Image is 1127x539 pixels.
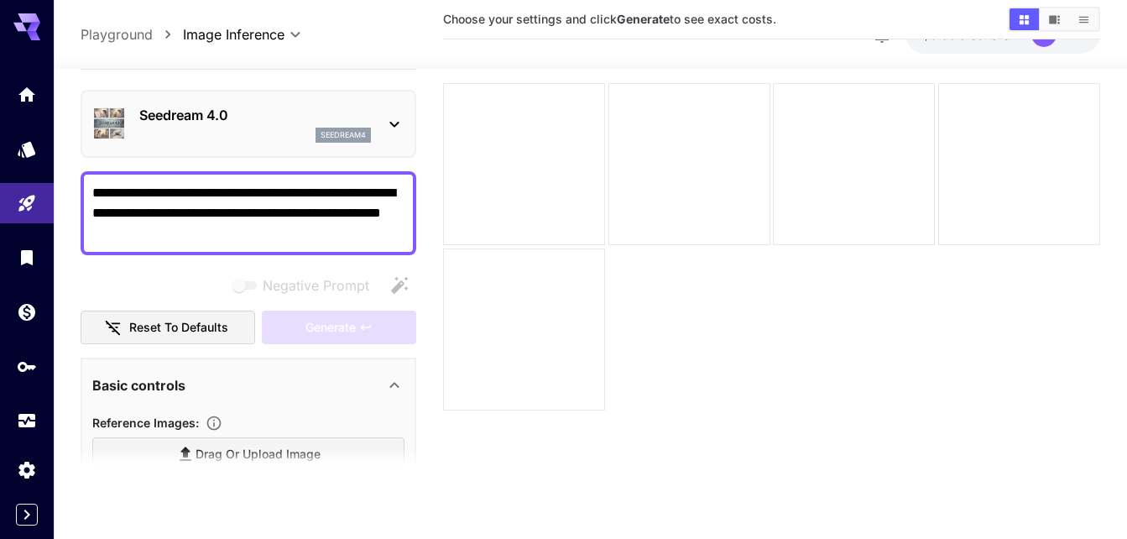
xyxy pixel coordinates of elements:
label: Drag or upload image [92,437,404,472]
span: Reference Images : [92,416,199,430]
button: Show media in video view [1040,8,1069,30]
button: Expand sidebar [16,504,38,526]
div: Playground [17,187,37,208]
div: API Keys [17,356,37,377]
div: Seedream 4.0seedream4 [92,98,404,149]
p: seedream4 [321,130,366,142]
p: Basic controls [92,375,185,395]
span: Image Inference [183,24,284,44]
div: Wallet [17,301,37,322]
b: Generate [617,12,670,26]
div: Settings [17,459,37,480]
div: Basic controls [92,365,404,406]
div: Library [17,247,37,268]
span: Negative prompts are not compatible with the selected model. [229,275,383,296]
button: Upload a reference image to guide the result. This is needed for Image-to-Image or Inpainting. Su... [199,416,229,432]
div: Models [17,139,37,160]
button: Show media in list view [1069,8,1098,30]
button: Show media in grid view [1010,8,1039,30]
span: Negative Prompt [263,275,369,296]
span: Choose your settings and click to see exact costs. [443,12,776,26]
nav: breadcrumb [81,24,183,44]
div: Show media in grid viewShow media in video viewShow media in list view [1008,7,1100,32]
p: Seedream 4.0 [139,105,371,125]
span: Drag or upload image [196,444,321,465]
span: credits left [959,28,1018,42]
button: Reset to defaults [81,311,255,345]
span: $0.00 [922,28,959,42]
div: Home [17,79,37,100]
a: Playground [81,24,153,44]
div: Usage [17,411,37,432]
